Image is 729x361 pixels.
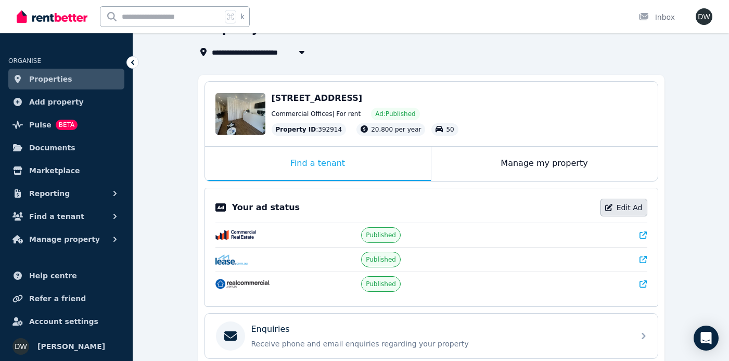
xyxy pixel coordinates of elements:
[17,9,87,24] img: RentBetter
[694,326,719,351] div: Open Intercom Messenger
[8,92,124,112] a: Add property
[8,69,124,89] a: Properties
[205,147,431,181] div: Find a tenant
[251,339,628,349] p: Receive phone and email enquiries regarding your property
[29,210,84,223] span: Find a tenant
[272,93,363,103] span: [STREET_ADDRESS]
[240,12,244,21] span: k
[446,126,454,133] span: 50
[215,230,257,240] img: CommercialRealEstate.com.au
[600,199,647,216] a: Edit Ad
[272,123,347,136] div: : 392914
[29,119,52,131] span: Pulse
[12,338,29,355] img: Dr Munib Waters
[29,164,80,177] span: Marketplace
[29,141,75,154] span: Documents
[375,110,415,118] span: Ad: Published
[56,120,78,130] span: BETA
[8,114,124,135] a: PulseBETA
[29,187,70,200] span: Reporting
[366,280,396,288] span: Published
[29,73,72,85] span: Properties
[366,231,396,239] span: Published
[29,269,77,282] span: Help centre
[8,57,41,65] span: ORGANISE
[8,229,124,250] button: Manage property
[37,340,105,353] span: [PERSON_NAME]
[8,137,124,158] a: Documents
[8,183,124,204] button: Reporting
[29,315,98,328] span: Account settings
[29,96,84,108] span: Add property
[8,265,124,286] a: Help centre
[8,288,124,309] a: Refer a friend
[8,311,124,332] a: Account settings
[29,233,100,246] span: Manage property
[431,147,658,181] div: Manage my property
[215,254,248,265] img: Lease.com.au
[696,8,712,25] img: Dr Munib Waters
[8,206,124,227] button: Find a tenant
[215,279,270,289] img: RealCommercial.com.au
[232,201,300,214] p: Your ad status
[29,292,86,305] span: Refer a friend
[8,160,124,181] a: Marketplace
[366,255,396,264] span: Published
[272,110,361,118] span: Commercial Offices | For rent
[205,314,658,358] a: EnquiriesReceive phone and email enquiries regarding your property
[638,12,675,22] div: Inbox
[276,125,316,134] span: Property ID
[251,323,290,336] p: Enquiries
[371,126,421,133] span: 20,800 per year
